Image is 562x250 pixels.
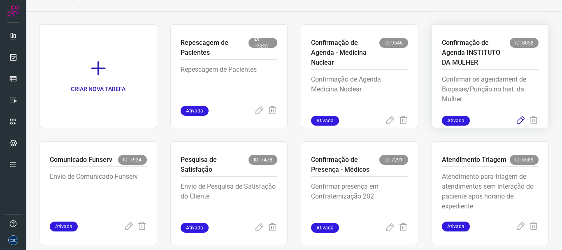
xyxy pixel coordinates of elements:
[8,235,18,245] img: d06bdf07e729e349525d8f0de7f5f473.png
[311,116,339,126] span: Ativada
[7,5,19,17] img: Logo
[248,38,277,48] span: ID: 12325
[442,38,510,68] p: Confirmação de Agenda INSTITUTO DA MULHER
[379,155,408,165] span: ID: 7291
[311,155,379,175] p: Confirmação de Presença - Médicos
[181,182,278,223] p: Envio de Pesquisa de Satisfação do Cliente
[442,75,539,116] p: Confirmar os agendament de Biopsias/Punção no Inst. da Mulher
[510,155,539,165] span: ID: 6589
[181,38,249,58] p: Repescagem de Pacientes
[248,155,277,165] span: ID: 7478
[442,172,539,213] p: Atendimento para triagem de atendimentos sem interação do paciente após horário de expediente
[311,182,408,223] p: Confirmar presença em Confraternização 202
[311,223,339,233] span: Ativada
[50,155,112,165] p: Comunicado Funserv
[50,172,147,213] p: Envio de Comunicado Funserv
[311,38,379,68] p: Confirmação de Agenda - Medicina Nuclear
[442,155,506,165] p: Atendimento Triagem
[181,223,209,233] span: Ativada
[50,222,78,231] span: Ativada
[311,75,408,116] p: Confirmação de Agenda Medicina Nuclear
[510,38,539,48] span: ID: 8058
[442,222,470,231] span: Ativada
[379,38,408,48] span: ID: 9546
[442,116,470,126] span: Ativada
[181,65,278,106] p: Repescagem de Pacientes
[39,24,157,128] a: CRIAR NOVA TAREFA
[181,106,209,116] span: Ativada
[71,85,125,93] p: CRIAR NOVA TAREFA
[118,155,147,165] span: ID: 7924
[181,155,249,175] p: Pesquisa de Satisfação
